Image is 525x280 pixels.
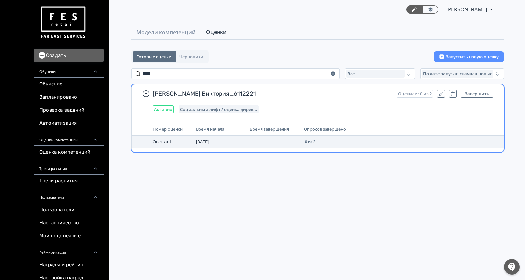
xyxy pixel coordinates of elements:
[133,51,176,62] button: Готовые оценки
[34,117,104,130] a: Автоматизация
[422,5,438,14] a: Переключиться в режим ученика
[34,104,104,117] a: Проверка заданий
[34,159,104,175] div: Треки развития
[136,54,172,59] span: Готовые оценки
[34,130,104,146] div: Оценка компетенций
[304,126,346,132] span: Опросов завершено
[34,243,104,258] div: Геймификация
[206,28,227,36] span: Оценки
[153,90,391,98] span: [PERSON_NAME] Виктория_6112221
[34,78,104,91] a: Обучение
[247,136,301,148] td: -
[34,230,104,243] a: Мои подопечные
[179,54,203,59] span: Черновики
[305,140,315,144] span: 0 из 2
[34,62,104,78] div: Обучение
[345,68,415,79] button: Все
[176,51,207,62] button: Черновики
[420,68,504,79] button: По дате запуска: сначала новые
[34,91,104,104] a: Запланировано
[180,107,257,112] span: Социальный лифт / оценка директора магазина
[34,216,104,230] a: Наставничество
[39,4,87,41] img: https://files.teachbase.ru/system/account/57463/logo/medium-936fc5084dd2c598f50a98b9cbe0469a.png
[34,49,104,62] button: Создать
[196,139,209,145] span: [DATE]
[423,71,492,76] span: По дате запуска: сначала новые
[34,175,104,188] a: Треки развития
[154,107,172,112] span: Активно
[347,71,355,76] span: Все
[434,51,504,62] button: Запустить новую оценку
[153,139,171,145] span: Оценка 1
[34,146,104,159] a: Оценка компетенций
[136,28,196,36] span: Модели компетенций
[34,258,104,271] a: Награды и рейтинг
[34,203,104,216] a: Пользователи
[446,6,488,13] span: Светлана Илюхина
[461,90,493,98] button: Завершить
[196,126,224,132] span: Время начала
[250,126,289,132] span: Время завершения
[153,126,183,132] span: Номер оценки
[34,188,104,203] div: Пользователи
[398,91,432,96] span: Оценили: 0 из 2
